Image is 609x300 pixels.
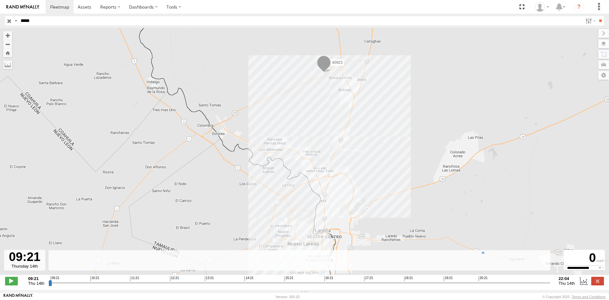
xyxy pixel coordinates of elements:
img: rand-logo.svg [6,5,39,9]
label: Measure [3,60,12,69]
div: © Copyright 2025 - [542,295,606,299]
div: 0 [565,251,604,265]
span: Thu 14th Aug 2025 [28,281,44,286]
span: 12:21 [170,276,179,281]
span: 09:21 [50,276,59,281]
label: Close [591,277,604,285]
span: 10:21 [90,276,99,281]
button: Zoom out [3,40,12,49]
a: Visit our Website [3,294,33,300]
span: 20:21 [479,276,488,281]
span: 13:21 [205,276,214,281]
a: Terms and Conditions [572,295,606,299]
strong: 22:04 [559,276,575,281]
div: Carlos Ortiz [533,2,551,12]
label: Map Settings [598,71,609,80]
span: 14:21 [245,276,253,281]
label: Play/Stop [5,277,18,285]
span: 40923 [332,60,343,65]
span: 19:21 [444,276,453,281]
div: Version: 305.02 [276,295,300,299]
span: 17:21 [364,276,373,281]
strong: 09:21 [28,276,44,281]
span: 16:21 [324,276,333,281]
label: Search Query [13,16,18,25]
i: ? [574,2,584,12]
span: 11:21 [130,276,139,281]
button: Zoom in [3,31,12,40]
label: Search Filter Options [583,16,597,25]
button: Zoom Home [3,49,12,57]
span: Thu 14th Aug 2025 [559,281,575,286]
span: 15:21 [285,276,293,281]
span: 18:21 [404,276,413,281]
